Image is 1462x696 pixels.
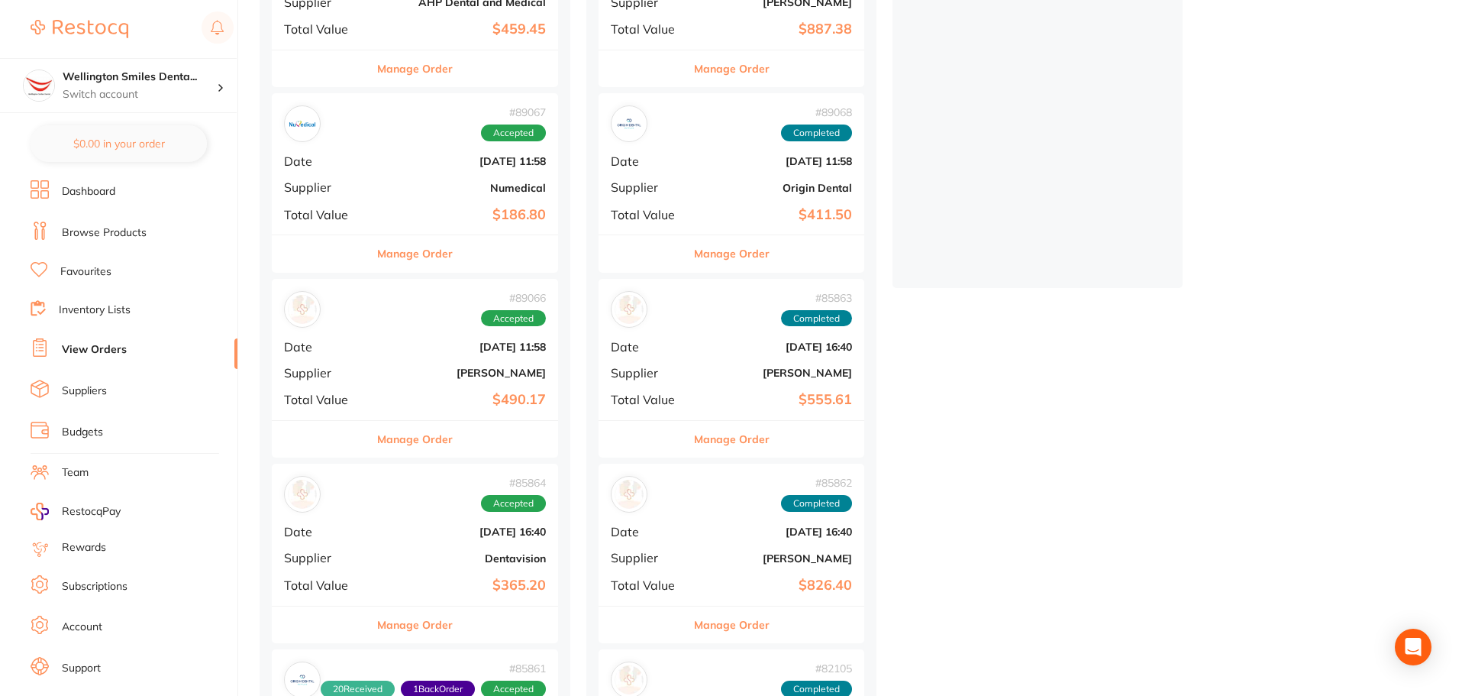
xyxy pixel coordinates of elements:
b: [DATE] 11:58 [379,341,546,353]
button: $0.00 in your order [31,125,207,162]
p: Switch account [63,87,217,102]
a: RestocqPay [31,503,121,520]
span: Accepted [481,310,546,327]
b: Dentavision [379,552,546,565]
img: Origin Dental [288,665,317,694]
span: # 85864 [481,477,546,489]
span: Date [284,154,367,168]
button: Manage Order [377,50,453,87]
span: Date [284,340,367,354]
b: [PERSON_NAME] [699,552,852,565]
a: Favourites [60,264,111,280]
button: Manage Order [377,235,453,272]
a: View Orders [62,342,127,358]
b: [DATE] 11:58 [699,155,852,167]
div: Numedical#89067AcceptedDate[DATE] 11:58SupplierNumedicalTotal Value$186.80Manage Order [272,93,558,273]
span: # 89068 [781,106,852,118]
a: Restocq Logo [31,11,128,47]
b: $365.20 [379,578,546,594]
img: Adam Dental [615,295,644,324]
span: Completed [781,310,852,327]
b: Numedical [379,182,546,194]
b: $411.50 [699,207,852,223]
b: $459.45 [379,21,546,37]
a: Browse Products [62,225,147,241]
span: Total Value [284,22,367,36]
b: [DATE] 11:58 [379,155,546,167]
span: # 82105 [781,662,852,675]
span: Accepted [481,125,546,141]
img: Origin Dental [615,109,644,138]
span: Accepted [481,495,546,512]
a: Budgets [62,425,103,440]
a: Support [62,661,101,676]
span: Total Value [284,393,367,406]
button: Manage Order [694,421,770,458]
img: RestocqPay [31,503,49,520]
span: Date [611,525,687,539]
span: Supplier [284,180,367,194]
a: Subscriptions [62,579,127,594]
b: [DATE] 16:40 [379,526,546,538]
span: Supplier [611,551,687,565]
b: [PERSON_NAME] [699,367,852,379]
b: [DATE] 16:40 [699,526,852,538]
span: Total Value [611,578,687,592]
span: Total Value [611,393,687,406]
span: Date [284,525,367,539]
a: Rewards [62,540,106,555]
b: $186.80 [379,207,546,223]
span: Supplier [284,551,367,565]
span: Total Value [284,208,367,222]
span: # 89067 [481,106,546,118]
span: # 85862 [781,477,852,489]
span: Date [611,340,687,354]
button: Manage Order [694,235,770,272]
button: Manage Order [694,50,770,87]
a: Account [62,620,102,635]
span: # 85861 [321,662,546,675]
span: Total Value [611,208,687,222]
img: Henry Schein Halas [615,480,644,509]
span: # 85863 [781,292,852,304]
b: Origin Dental [699,182,852,194]
b: [DATE] 16:40 [699,341,852,353]
b: $826.40 [699,578,852,594]
img: Restocq Logo [31,20,128,38]
div: Dentavision#85864AcceptedDate[DATE] 16:40SupplierDentavisionTotal Value$365.20Manage Order [272,464,558,643]
a: Inventory Lists [59,303,131,318]
h4: Wellington Smiles Dental [63,70,217,85]
span: Total Value [611,22,687,36]
span: Supplier [611,180,687,194]
span: RestocqPay [62,504,121,520]
span: Total Value [284,578,367,592]
div: Open Intercom Messenger [1395,629,1431,665]
span: Supplier [284,366,367,380]
b: $887.38 [699,21,852,37]
span: Completed [781,495,852,512]
div: Adam Dental#89066AcceptedDate[DATE] 11:58Supplier[PERSON_NAME]Total Value$490.17Manage Order [272,279,558,458]
a: Team [62,465,89,481]
img: Dentavision [615,665,644,694]
b: $555.61 [699,392,852,408]
a: Dashboard [62,184,115,199]
img: Dentavision [288,480,317,509]
button: Manage Order [377,421,453,458]
img: Numedical [288,109,317,138]
span: Supplier [611,366,687,380]
span: # 89066 [481,292,546,304]
span: Date [611,154,687,168]
a: Suppliers [62,384,107,399]
b: $490.17 [379,392,546,408]
button: Manage Order [377,607,453,643]
img: Wellington Smiles Dental [24,70,54,101]
span: Completed [781,125,852,141]
img: Adam Dental [288,295,317,324]
button: Manage Order [694,607,770,643]
b: [PERSON_NAME] [379,367,546,379]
